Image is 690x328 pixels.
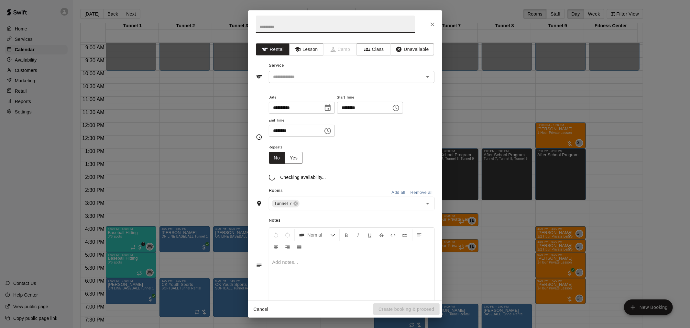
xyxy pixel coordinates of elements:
[269,216,434,226] span: Notes
[388,229,399,241] button: Insert Code
[272,200,295,207] span: Tunnel 7
[269,143,308,152] span: Repeats
[256,200,262,207] svg: Rooms
[423,72,432,81] button: Open
[323,43,357,55] span: Camps can only be created in the Services page
[256,43,290,55] button: Rental
[364,229,375,241] button: Format Underline
[251,303,271,315] button: Cancel
[341,229,352,241] button: Format Bold
[269,116,335,125] span: End Time
[423,199,432,208] button: Open
[269,63,284,68] span: Service
[285,152,303,164] button: Yes
[269,152,303,164] div: outlined button group
[256,262,262,269] svg: Notes
[272,200,300,207] div: Tunnel 7
[414,229,425,241] button: Left Align
[337,93,403,102] span: Start Time
[308,232,330,238] span: Normal
[270,229,281,241] button: Undo
[256,74,262,80] svg: Service
[353,229,364,241] button: Format Italics
[256,134,262,140] svg: Timing
[289,43,323,55] button: Lesson
[389,101,402,114] button: Choose time, selected time is 10:45 AM
[270,241,281,252] button: Center Align
[296,229,338,241] button: Formatting Options
[280,174,326,181] p: Checking availability...
[391,43,434,55] button: Unavailable
[399,229,410,241] button: Insert Link
[388,188,409,198] button: Add all
[427,18,438,30] button: Close
[269,152,285,164] button: No
[282,229,293,241] button: Redo
[269,188,283,193] span: Rooms
[357,43,391,55] button: Class
[376,229,387,241] button: Format Strikethrough
[294,241,305,252] button: Justify Align
[409,188,434,198] button: Remove all
[269,93,335,102] span: Date
[321,101,334,114] button: Choose date, selected date is Sep 22, 2025
[321,124,334,137] button: Choose time, selected time is 11:15 AM
[282,241,293,252] button: Right Align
